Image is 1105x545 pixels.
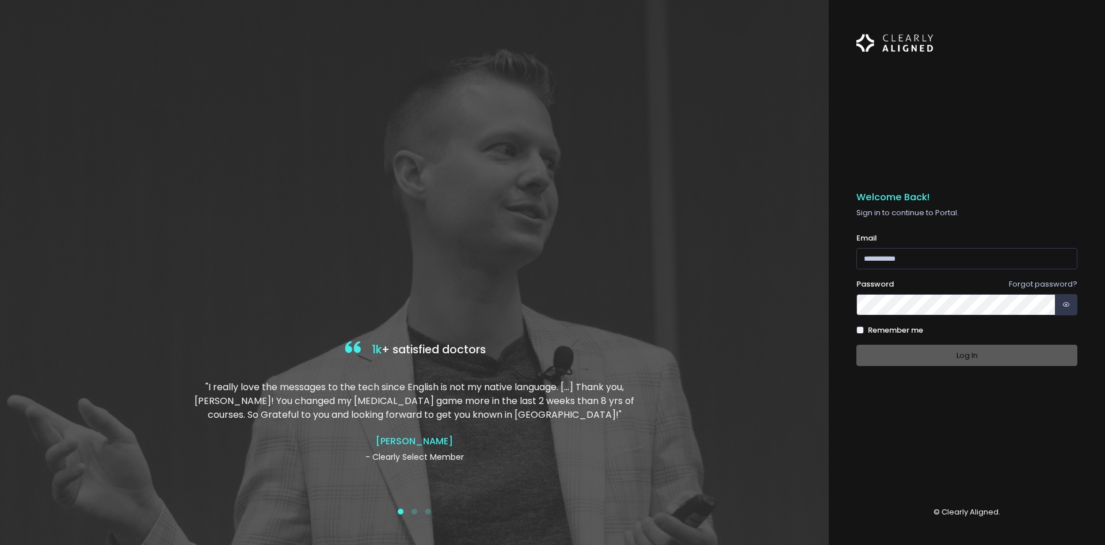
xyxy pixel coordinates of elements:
[192,338,637,362] h4: + satisfied doctors
[192,380,637,422] p: "I really love the messages to the tech since English is not my native language. […] Thank you, [...
[856,233,877,244] label: Email
[856,279,894,290] label: Password
[192,451,637,463] p: - Clearly Select Member
[856,207,1077,219] p: Sign in to continue to Portal.
[856,192,1077,203] h5: Welcome Back!
[856,28,933,59] img: Logo Horizontal
[192,436,637,447] h4: [PERSON_NAME]
[372,342,382,357] span: 1k
[868,325,923,336] label: Remember me
[856,506,1077,518] p: © Clearly Aligned.
[1009,279,1077,289] a: Forgot password?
